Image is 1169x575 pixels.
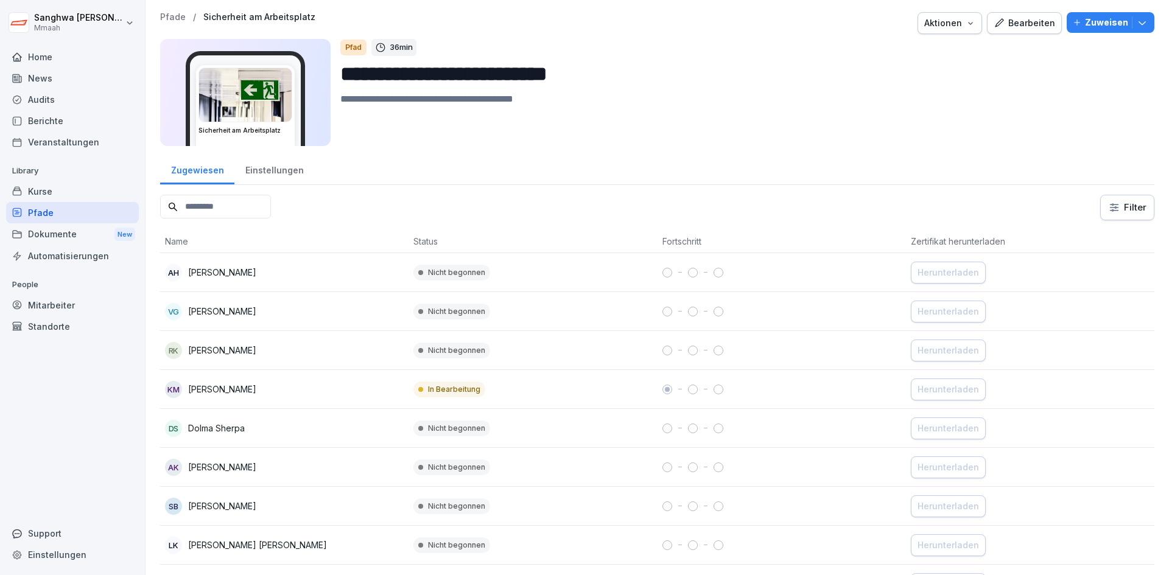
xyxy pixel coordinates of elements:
div: RK [165,342,182,359]
th: Zertifikat herunterladen [906,230,1154,253]
div: Herunterladen [918,383,979,396]
div: AH [165,264,182,281]
button: Bearbeiten [987,12,1062,34]
a: Berichte [6,110,139,131]
a: Zugewiesen [160,153,234,184]
div: Filter [1108,201,1146,214]
p: [PERSON_NAME] [188,461,256,473]
div: New [114,228,135,242]
button: Herunterladen [911,456,986,478]
p: Nicht begonnen [428,462,485,473]
p: [PERSON_NAME] [188,500,256,512]
div: DS [165,420,182,437]
p: Dolma Sherpa [188,422,245,434]
div: SB [165,498,182,515]
div: AK [165,459,182,476]
p: [PERSON_NAME] [188,305,256,318]
div: Herunterladen [918,538,979,552]
button: Herunterladen [911,417,986,439]
div: LK [165,537,182,554]
div: Pfad [340,40,367,55]
div: KM [165,381,182,398]
img: lc2q8w2m64dx5j1833xo83fo.png [199,68,292,122]
p: Nicht begonnen [428,423,485,434]
div: VG [165,303,182,320]
p: Nicht begonnen [428,267,485,278]
div: Herunterladen [918,305,979,318]
a: Home [6,46,139,68]
a: Standorte [6,316,139,337]
div: Herunterladen [918,500,979,513]
a: Veranstaltungen [6,131,139,153]
p: Mmaah [34,24,123,32]
p: Sanghwa [PERSON_NAME] [34,13,123,23]
button: Herunterladen [911,340,986,361]
p: [PERSON_NAME] [188,344,256,357]
th: Status [409,230,657,253]
a: Kurse [6,181,139,202]
div: Aktionen [924,16,975,30]
button: Zuweisen [1067,12,1154,33]
a: Einstellungen [6,544,139,565]
div: Support [6,523,139,544]
p: People [6,275,139,294]
div: Herunterladen [918,344,979,357]
a: Automatisierungen [6,245,139,267]
p: Nicht begonnen [428,306,485,317]
p: Zuweisen [1085,16,1128,29]
a: News [6,68,139,89]
button: Herunterladen [911,301,986,322]
button: Aktionen [918,12,982,34]
div: Herunterladen [918,266,979,279]
div: Herunterladen [918,422,979,435]
p: Library [6,161,139,181]
a: Pfade [6,202,139,223]
a: DokumenteNew [6,223,139,246]
p: [PERSON_NAME] [PERSON_NAME] [188,538,327,551]
th: Name [160,230,409,253]
a: Pfade [160,12,186,23]
a: Einstellungen [234,153,314,184]
p: [PERSON_NAME] [188,383,256,396]
a: Sicherheit am Arbeitsplatz [203,12,315,23]
p: Nicht begonnen [428,540,485,551]
div: Bearbeiten [994,16,1055,30]
h3: Sicherheit am Arbeitsplatz [198,126,292,135]
th: Fortschritt [658,230,906,253]
div: Dokumente [6,223,139,246]
button: Herunterladen [911,262,986,284]
button: Herunterladen [911,378,986,400]
p: [PERSON_NAME] [188,266,256,279]
p: 36 min [390,41,413,54]
button: Herunterladen [911,495,986,517]
div: Herunterladen [918,461,979,474]
p: Nicht begonnen [428,345,485,356]
a: Mitarbeiter [6,294,139,316]
button: Herunterladen [911,534,986,556]
p: Nicht begonnen [428,501,485,512]
button: Filter [1101,195,1154,220]
p: In Bearbeitung [428,384,480,395]
a: Audits [6,89,139,110]
p: / [193,12,196,23]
